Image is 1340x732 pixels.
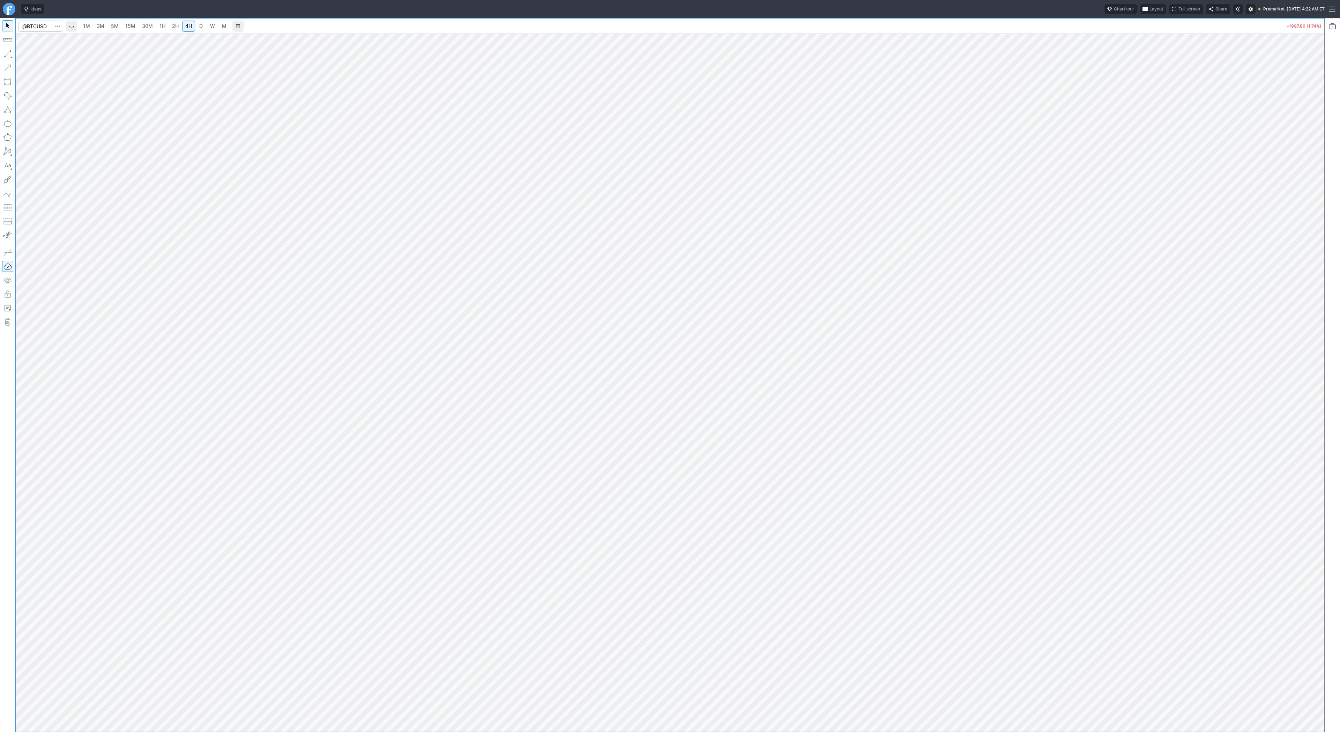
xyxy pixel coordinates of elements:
button: Triangle [2,104,13,115]
button: Drawings Autosave: On [2,261,13,272]
a: 3M [94,21,107,32]
span: [DATE] 4:22 AM ET [1287,6,1325,13]
button: Position [2,216,13,227]
a: 2H [169,21,182,32]
button: Hide drawings [2,275,13,286]
span: Premarket · [1263,6,1287,13]
button: Rotated rectangle [2,90,13,101]
button: Fibonacci retracements [2,202,13,213]
a: 15M [122,21,139,32]
p: -1997.80 (1.74%) [1287,24,1322,28]
button: Anchored VWAP [2,230,13,241]
a: 5M [108,21,122,32]
input: Search [18,21,63,32]
button: Arrow [2,62,13,73]
button: Ideas [21,4,44,14]
a: W [207,21,218,32]
span: 15M [125,23,135,29]
button: Polygon [2,132,13,143]
button: Chart tour [1104,4,1137,14]
button: Settings [1246,4,1256,14]
span: 4H [185,23,192,29]
a: 4H [182,21,195,32]
button: Toggle dark mode [1233,4,1243,14]
span: 1M [83,23,90,29]
button: Lock drawings [2,289,13,300]
button: Measure [2,34,13,45]
span: 30M [142,23,153,29]
button: Portfolio watchlist [1327,21,1338,32]
span: M [222,23,226,29]
button: Drawing mode: Single [2,247,13,258]
span: 2H [172,23,179,29]
span: Full screen [1178,6,1200,13]
span: Ideas [30,6,41,13]
button: Layout [1140,4,1166,14]
button: Text [2,160,13,171]
span: W [210,23,215,29]
button: Interval [66,21,77,32]
a: 30M [139,21,156,32]
button: Remove all autosaved drawings [2,317,13,328]
span: D [199,23,203,29]
span: Layout [1149,6,1163,13]
span: Chart tour [1114,6,1134,13]
span: 5M [111,23,119,29]
button: Full screen [1169,4,1203,14]
button: Add note [2,303,13,314]
button: Ellipse [2,118,13,129]
button: Mouse [2,20,13,31]
button: Line [2,48,13,59]
button: Rectangle [2,76,13,87]
a: 1H [156,21,169,32]
span: 1H [159,23,165,29]
span: 3M [97,23,104,29]
button: XABCD [2,146,13,157]
a: D [195,21,207,32]
a: Finviz.com [3,3,15,15]
button: Brush [2,174,13,185]
a: 1M [80,21,93,32]
button: Share [1206,4,1230,14]
button: Range [232,21,244,32]
span: Share [1215,6,1227,13]
a: M [218,21,230,32]
button: Search [53,21,62,32]
button: Elliott waves [2,188,13,199]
